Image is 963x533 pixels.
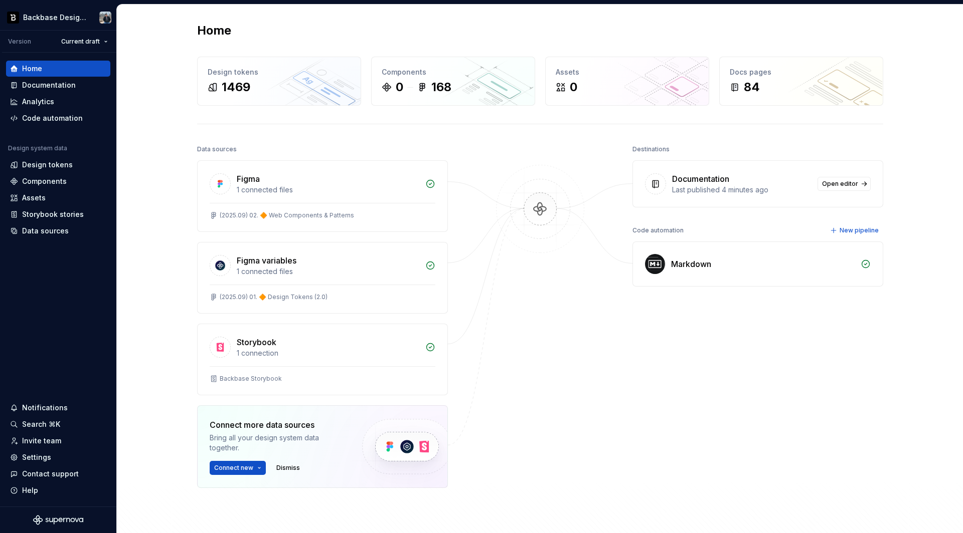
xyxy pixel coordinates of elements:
a: Design tokens [6,157,110,173]
div: Components [22,176,67,186]
div: Design system data [8,144,67,152]
div: 0 [570,79,577,95]
div: Analytics [22,97,54,107]
div: Backbase Design System [23,13,87,23]
a: Home [6,61,110,77]
a: Storybook1 connectionBackbase Storybook [197,324,448,395]
button: Contact support [6,466,110,482]
div: Components [382,67,525,77]
div: Code automation [22,113,83,123]
a: Open editor [818,177,871,191]
div: 168 [431,79,451,95]
div: Markdown [671,258,711,270]
span: Dismiss [276,464,300,472]
div: Assets [556,67,699,77]
a: Design tokens1469 [197,57,361,106]
div: Code automation [632,223,684,237]
button: Notifications [6,400,110,416]
a: Figma variables1 connected files(2025.09) 01. 🔶 Design Tokens (2.0) [197,242,448,314]
a: Storybook stories [6,206,110,222]
div: Figma variables [237,254,296,266]
svg: Supernova Logo [33,515,83,525]
span: Connect new [214,464,253,472]
div: 1 connection [237,348,419,358]
div: Settings [22,452,51,462]
div: Notifications [22,403,68,413]
div: Backbase Storybook [220,375,282,383]
div: Design tokens [208,67,351,77]
div: (2025.09) 01. 🔶 Design Tokens (2.0) [220,293,328,301]
div: Home [22,64,42,74]
img: ef5c8306-425d-487c-96cf-06dd46f3a532.png [7,12,19,24]
a: Code automation [6,110,110,126]
div: Last published 4 minutes ago [672,185,812,195]
a: Assets [6,190,110,206]
button: Backbase Design SystemAdam Schwarcz [2,7,114,28]
div: Help [22,485,38,495]
span: Open editor [822,180,858,188]
div: Figma [237,173,260,185]
div: Data sources [197,142,237,156]
span: Current draft [61,38,100,46]
div: 1 connected files [237,266,419,277]
a: Assets0 [545,57,709,106]
a: Documentation [6,77,110,93]
div: Assets [22,193,46,203]
a: Data sources [6,223,110,239]
button: Search ⌘K [6,416,110,432]
a: Settings [6,449,110,465]
div: Documentation [672,173,729,185]
div: 0 [396,79,403,95]
div: Storybook stories [22,209,84,219]
button: New pipeline [827,223,883,237]
div: Search ⌘K [22,419,60,429]
div: Storybook [237,336,276,348]
span: New pipeline [840,226,879,234]
div: Data sources [22,226,69,236]
h2: Home [197,23,231,39]
a: Docs pages84 [719,57,883,106]
div: Design tokens [22,160,73,170]
button: Current draft [57,35,112,49]
div: Docs pages [730,67,873,77]
div: 1469 [222,79,250,95]
a: Figma1 connected files(2025.09) 02. 🔶 Web Components & Patterns [197,160,448,232]
a: Analytics [6,94,110,110]
div: (2025.09) 02. 🔶 Web Components & Patterns [220,211,354,219]
button: Connect new [210,461,266,475]
div: Version [8,38,31,46]
a: Components [6,173,110,189]
div: 1 connected files [237,185,419,195]
div: Bring all your design system data together. [210,433,345,453]
div: Connect more data sources [210,419,345,431]
div: 84 [744,79,760,95]
div: Invite team [22,436,61,446]
a: Components0168 [371,57,535,106]
button: Dismiss [272,461,304,475]
a: Invite team [6,433,110,449]
img: Adam Schwarcz [99,12,111,24]
button: Help [6,482,110,498]
div: Contact support [22,469,79,479]
div: Documentation [22,80,76,90]
div: Destinations [632,142,670,156]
